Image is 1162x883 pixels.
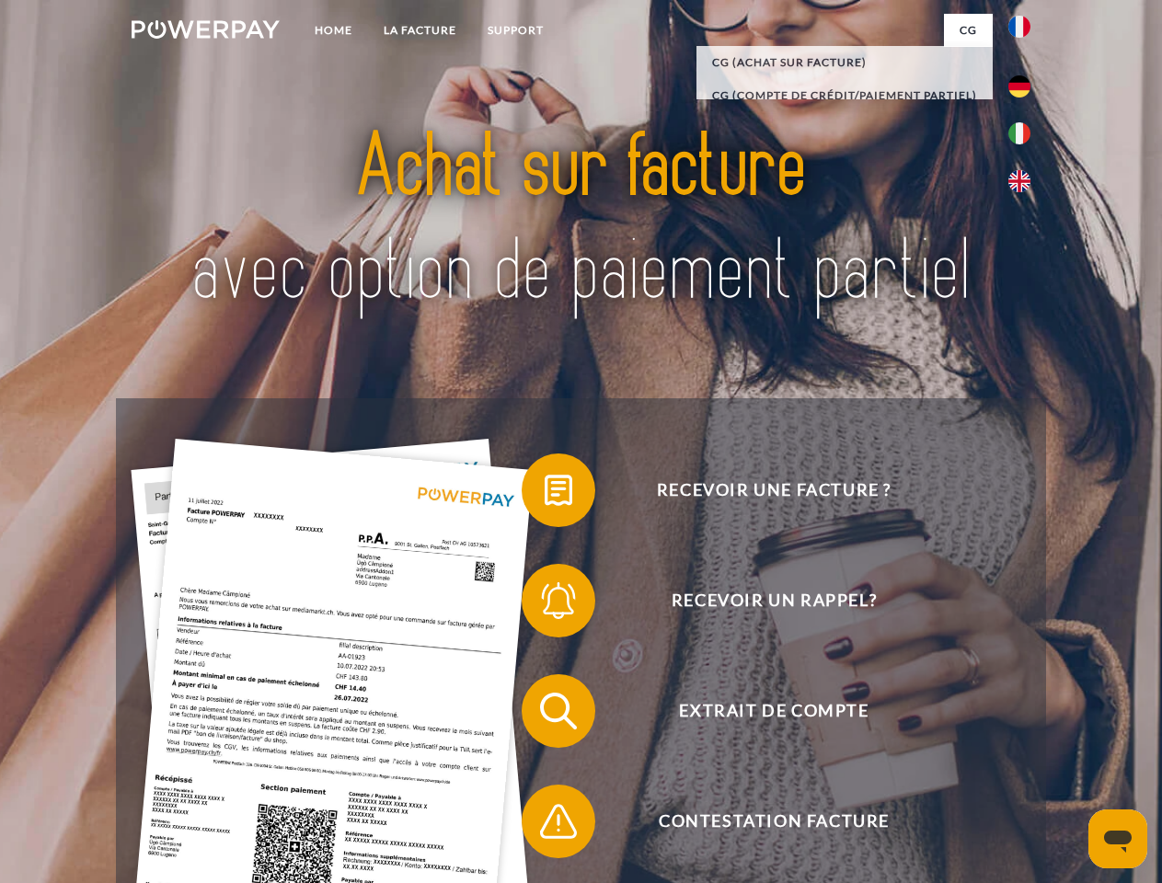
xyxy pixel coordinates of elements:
[535,798,581,844] img: qb_warning.svg
[548,674,999,748] span: Extrait de compte
[548,453,999,527] span: Recevoir une facture ?
[535,578,581,624] img: qb_bell.svg
[696,46,993,79] a: CG (achat sur facture)
[696,79,993,112] a: CG (Compte de crédit/paiement partiel)
[522,453,1000,527] button: Recevoir une facture ?
[535,467,581,513] img: qb_bill.svg
[944,14,993,47] a: CG
[1008,16,1030,38] img: fr
[1088,809,1147,868] iframe: Bouton de lancement de la fenêtre de messagerie
[522,674,1000,748] button: Extrait de compte
[368,14,472,47] a: LA FACTURE
[299,14,368,47] a: Home
[548,785,999,858] span: Contestation Facture
[1008,122,1030,144] img: it
[1008,75,1030,97] img: de
[472,14,559,47] a: Support
[176,88,986,352] img: title-powerpay_fr.svg
[132,20,280,39] img: logo-powerpay-white.svg
[535,688,581,734] img: qb_search.svg
[548,564,999,637] span: Recevoir un rappel?
[1008,170,1030,192] img: en
[522,564,1000,637] button: Recevoir un rappel?
[522,785,1000,858] button: Contestation Facture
